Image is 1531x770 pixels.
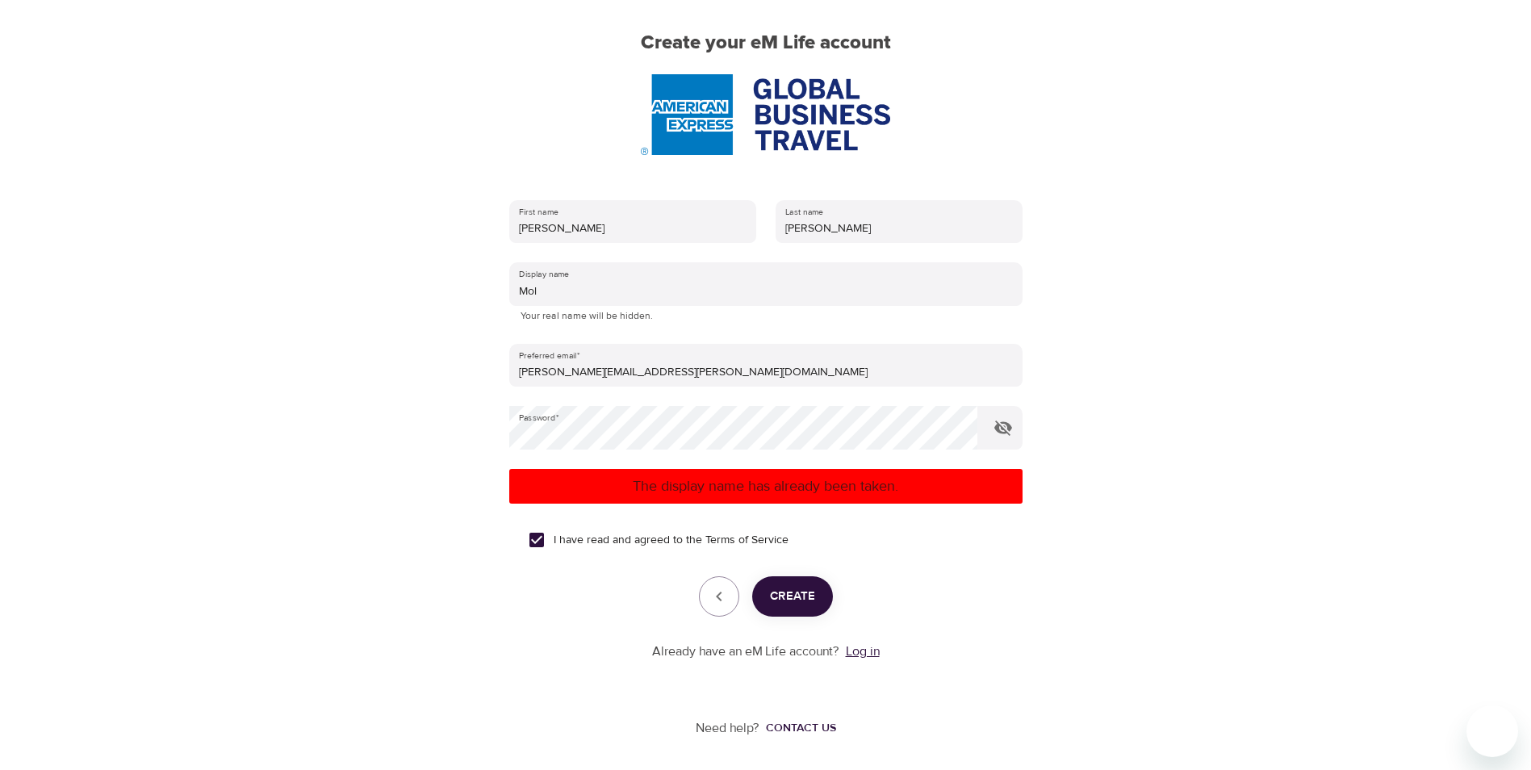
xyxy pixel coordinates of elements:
span: I have read and agreed to the [554,532,789,549]
a: Terms of Service [705,532,789,549]
button: Create [752,576,833,617]
p: Your real name will be hidden. [521,308,1011,324]
div: Contact us [766,720,836,736]
img: AmEx%20GBT%20logo.png [641,74,889,155]
span: Create [770,586,815,607]
p: The display name has already been taken. [516,475,1016,497]
p: Need help? [696,719,759,738]
iframe: Button to launch messaging window [1466,705,1518,757]
a: Log in [846,643,880,659]
a: Contact us [759,720,836,736]
h2: Create your eM Life account [483,31,1048,55]
p: Already have an eM Life account? [652,642,839,661]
